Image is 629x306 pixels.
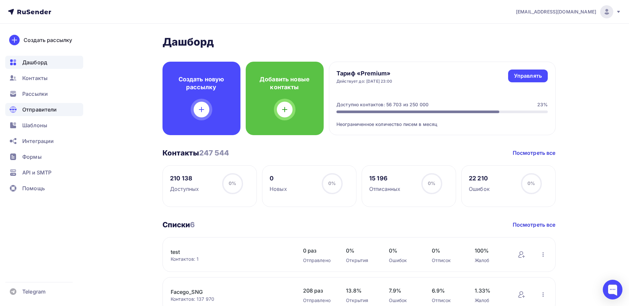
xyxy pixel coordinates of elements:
[22,90,48,98] span: Рассылки
[389,287,419,295] span: 7.9%
[22,184,45,192] span: Помощь
[162,220,195,229] h3: Списки
[346,247,376,255] span: 0%
[24,36,72,44] div: Создать рассылку
[199,149,229,157] span: 247 544
[428,180,435,186] span: 0%
[22,137,54,145] span: Интеграции
[432,297,462,304] div: Отписок
[5,87,83,100] a: Рассылки
[270,174,287,182] div: 0
[22,153,42,161] span: Формы
[22,106,57,113] span: Отправители
[303,257,333,264] div: Отправлено
[328,180,336,186] span: 0%
[303,247,333,255] span: 0 раз
[303,297,333,304] div: Отправлено
[475,247,505,255] span: 100%
[513,149,556,157] a: Посмотреть все
[389,247,419,255] span: 0%
[369,185,400,193] div: Отписанных
[170,185,199,193] div: Доступных
[516,9,596,15] span: [EMAIL_ADDRESS][DOMAIN_NAME]
[475,297,505,304] div: Жалоб
[22,74,48,82] span: Контакты
[5,56,83,69] a: Дашборд
[475,287,505,295] span: 1.33%
[336,79,392,84] div: Действует до: [DATE] 23:00
[527,180,535,186] span: 0%
[389,297,419,304] div: Ошибок
[5,119,83,132] a: Шаблоны
[5,103,83,116] a: Отправители
[22,169,51,176] span: API и SMTP
[171,296,290,302] div: Контактов: 137 970
[256,75,313,91] h4: Добавить новые контакты
[171,256,290,262] div: Контактов: 1
[170,174,199,182] div: 210 138
[5,150,83,163] a: Формы
[389,257,419,264] div: Ошибок
[22,288,46,296] span: Telegram
[336,101,429,108] div: Доступно контактов: 56 703 из 250 000
[346,297,376,304] div: Открытия
[346,257,376,264] div: Открытия
[469,185,490,193] div: Ошибок
[22,58,47,66] span: Дашборд
[513,221,556,229] a: Посмотреть все
[190,220,195,229] span: 6
[162,35,556,49] h2: Дашборд
[22,121,47,129] span: Шаблоны
[516,5,621,18] a: [EMAIL_ADDRESS][DOMAIN_NAME]
[537,101,548,108] div: 23%
[173,75,230,91] h4: Создать новую рассылку
[369,174,400,182] div: 15 196
[346,287,376,295] span: 13.8%
[171,248,282,256] a: test
[229,180,236,186] span: 0%
[5,71,83,85] a: Контакты
[162,148,229,157] h3: Контакты
[303,287,333,295] span: 208 раз
[432,287,462,295] span: 6.9%
[432,247,462,255] span: 0%
[171,288,282,296] a: Facego_SNG
[469,174,490,182] div: 22 210
[432,257,462,264] div: Отписок
[270,185,287,193] div: Новых
[336,113,548,128] div: Неограниченное количество писем в месяц
[336,70,392,77] h4: Тариф «Premium»
[475,257,505,264] div: Жалоб
[514,72,542,80] div: Управлять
